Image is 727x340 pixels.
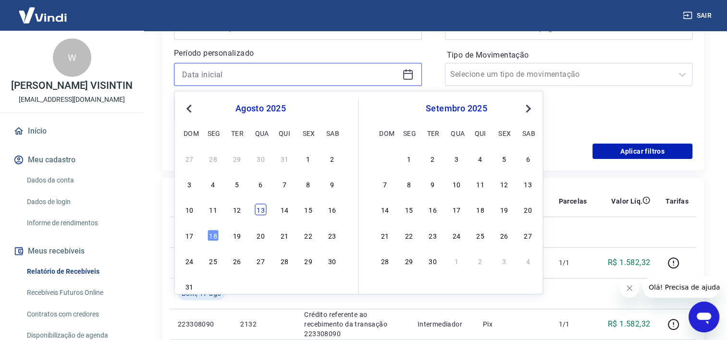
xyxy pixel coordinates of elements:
div: Choose quarta-feira, 6 de agosto de 2025 [255,178,266,190]
div: Choose sábado, 2 de agosto de 2025 [326,153,338,164]
div: Choose terça-feira, 9 de setembro de 2025 [427,178,438,190]
div: Choose segunda-feira, 4 de agosto de 2025 [208,178,219,190]
div: Choose sexta-feira, 3 de outubro de 2025 [498,255,510,267]
div: sex [498,127,510,139]
a: Contratos com credores [23,304,132,324]
div: agosto 2025 [182,103,339,114]
a: Dados de login [23,192,132,212]
div: Choose domingo, 3 de agosto de 2025 [184,178,195,190]
div: Choose quinta-feira, 11 de setembro de 2025 [475,178,486,190]
a: Dados da conta [23,170,132,190]
div: Choose terça-feira, 30 de setembro de 2025 [427,255,438,267]
div: seg [208,127,219,139]
div: Choose sexta-feira, 5 de setembro de 2025 [498,153,510,164]
div: Choose segunda-feira, 18 de agosto de 2025 [208,230,219,241]
div: Choose segunda-feira, 29 de setembro de 2025 [403,255,415,267]
div: Choose quinta-feira, 4 de setembro de 2025 [475,153,486,164]
div: Choose segunda-feira, 15 de setembro de 2025 [403,204,415,216]
div: month 2025-08 [182,151,339,293]
div: Choose domingo, 24 de agosto de 2025 [184,255,195,267]
p: R$ 1.582,32 [608,257,650,268]
div: Choose quinta-feira, 31 de julho de 2025 [279,153,290,164]
div: Choose segunda-feira, 22 de setembro de 2025 [403,230,415,241]
div: Choose sexta-feira, 15 de agosto de 2025 [302,204,314,216]
p: [EMAIL_ADDRESS][DOMAIN_NAME] [19,95,125,105]
div: Choose terça-feira, 2 de setembro de 2025 [231,281,243,292]
div: Choose segunda-feira, 1 de setembro de 2025 [208,281,219,292]
div: Choose quarta-feira, 1 de outubro de 2025 [451,255,462,267]
div: Choose domingo, 10 de agosto de 2025 [184,204,195,216]
div: Choose quarta-feira, 20 de agosto de 2025 [255,230,266,241]
p: 1/1 [558,258,587,267]
iframe: Botão para abrir a janela de mensagens [689,302,719,332]
p: 223308090 [178,319,225,329]
a: Recebíveis Futuros Online [23,283,132,303]
div: Choose domingo, 31 de agosto de 2025 [184,281,195,292]
p: 1/1 [558,319,587,329]
p: Período personalizado [174,48,422,59]
button: Sair [681,7,715,24]
div: Choose quarta-feira, 30 de julho de 2025 [255,153,266,164]
p: Tarifas [665,196,689,206]
div: Choose quarta-feira, 3 de setembro de 2025 [255,281,266,292]
div: Choose quinta-feira, 14 de agosto de 2025 [279,204,290,216]
div: Choose sexta-feira, 26 de setembro de 2025 [498,230,510,241]
div: Choose terça-feira, 19 de agosto de 2025 [231,230,243,241]
div: Choose sábado, 9 de agosto de 2025 [326,178,338,190]
div: Choose sexta-feira, 22 de agosto de 2025 [302,230,314,241]
img: Vindi [12,0,74,30]
div: Choose quarta-feira, 3 de setembro de 2025 [451,153,462,164]
p: Pix [483,319,543,329]
div: Choose sábado, 23 de agosto de 2025 [326,230,338,241]
div: Choose quinta-feira, 4 de setembro de 2025 [279,281,290,292]
div: Choose segunda-feira, 8 de setembro de 2025 [403,178,415,190]
div: ter [231,127,243,139]
div: Choose quinta-feira, 7 de agosto de 2025 [279,178,290,190]
div: Choose sexta-feira, 5 de setembro de 2025 [302,281,314,292]
div: Choose quarta-feira, 24 de setembro de 2025 [451,230,462,241]
div: Choose domingo, 31 de agosto de 2025 [379,153,391,164]
div: Choose domingo, 27 de julho de 2025 [184,153,195,164]
div: Choose terça-feira, 23 de setembro de 2025 [427,230,438,241]
div: dom [379,127,391,139]
a: Início [12,121,132,142]
div: Choose segunda-feira, 11 de agosto de 2025 [208,204,219,216]
div: Choose domingo, 17 de agosto de 2025 [184,230,195,241]
div: Choose sábado, 4 de outubro de 2025 [522,255,534,267]
div: month 2025-09 [378,151,535,267]
div: Choose sábado, 16 de agosto de 2025 [326,204,338,216]
a: Relatório de Recebíveis [23,262,132,281]
div: Choose sábado, 6 de setembro de 2025 [326,281,338,292]
div: Choose terça-feira, 2 de setembro de 2025 [427,153,438,164]
div: qui [475,127,486,139]
button: Meu cadastro [12,149,132,170]
p: Parcelas [558,196,587,206]
iframe: Mensagem da empresa [643,277,719,298]
div: Choose terça-feira, 16 de setembro de 2025 [427,204,438,216]
div: sex [302,127,314,139]
span: Olá! Precisa de ajuda? [6,7,81,14]
div: Choose quarta-feira, 17 de setembro de 2025 [451,204,462,216]
div: Choose terça-feira, 12 de agosto de 2025 [231,204,243,216]
p: Valor Líq. [611,196,642,206]
label: Tipo de Movimentação [447,49,691,61]
div: Choose terça-feira, 5 de agosto de 2025 [231,178,243,190]
div: Choose quarta-feira, 10 de setembro de 2025 [451,178,462,190]
button: Next Month [522,103,534,114]
div: Choose quinta-feira, 18 de setembro de 2025 [475,204,486,216]
div: qua [451,127,462,139]
div: Choose sexta-feira, 8 de agosto de 2025 [302,178,314,190]
div: sab [522,127,534,139]
div: Choose quarta-feira, 27 de agosto de 2025 [255,255,266,267]
div: Choose quinta-feira, 2 de outubro de 2025 [475,255,486,267]
div: Choose terça-feira, 26 de agosto de 2025 [231,255,243,267]
div: sab [326,127,338,139]
div: Choose sábado, 13 de setembro de 2025 [522,178,534,190]
button: Meus recebíveis [12,241,132,262]
div: Choose quinta-feira, 28 de agosto de 2025 [279,255,290,267]
div: Choose quinta-feira, 25 de setembro de 2025 [475,230,486,241]
div: Choose sábado, 6 de setembro de 2025 [522,153,534,164]
input: Data inicial [182,67,398,82]
a: Informe de rendimentos [23,213,132,233]
div: ter [427,127,438,139]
